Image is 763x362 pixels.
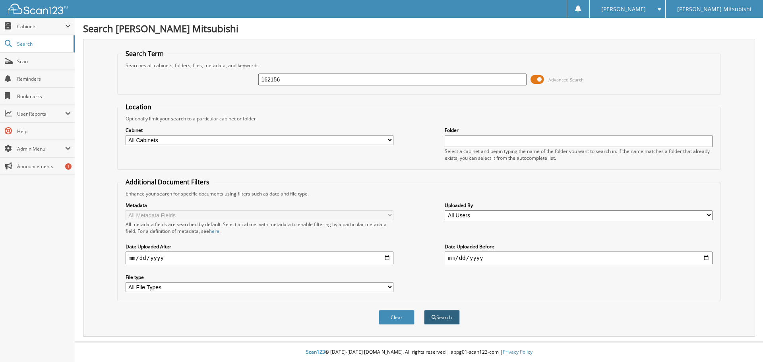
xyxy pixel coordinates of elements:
[424,310,460,325] button: Search
[209,228,219,234] a: here
[548,77,584,83] span: Advanced Search
[17,23,65,30] span: Cabinets
[306,348,325,355] span: Scan123
[17,110,65,117] span: User Reports
[75,343,763,362] div: © [DATE]-[DATE] [DOMAIN_NAME]. All rights reserved | appg01-scan123-com |
[601,7,646,12] span: [PERSON_NAME]
[17,128,71,135] span: Help
[126,127,393,134] label: Cabinet
[126,243,393,250] label: Date Uploaded After
[17,93,71,100] span: Bookmarks
[83,22,755,35] h1: Search [PERSON_NAME] Mitsubishi
[445,202,713,209] label: Uploaded By
[122,62,717,69] div: Searches all cabinets, folders, files, metadata, and keywords
[126,202,393,209] label: Metadata
[445,252,713,264] input: end
[17,75,71,82] span: Reminders
[379,310,414,325] button: Clear
[445,243,713,250] label: Date Uploaded Before
[122,115,717,122] div: Optionally limit your search to a particular cabinet or folder
[445,127,713,134] label: Folder
[17,163,71,170] span: Announcements
[677,7,751,12] span: [PERSON_NAME] Mitsubishi
[65,163,72,170] div: 1
[122,49,168,58] legend: Search Term
[503,348,533,355] a: Privacy Policy
[122,103,155,111] legend: Location
[126,274,393,281] label: File type
[723,324,763,362] iframe: Chat Widget
[17,41,70,47] span: Search
[17,58,71,65] span: Scan
[122,190,717,197] div: Enhance your search for specific documents using filters such as date and file type.
[17,145,65,152] span: Admin Menu
[126,221,393,234] div: All metadata fields are searched by default. Select a cabinet with metadata to enable filtering b...
[122,178,213,186] legend: Additional Document Filters
[126,252,393,264] input: start
[445,148,713,161] div: Select a cabinet and begin typing the name of the folder you want to search in. If the name match...
[8,4,68,14] img: scan123-logo-white.svg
